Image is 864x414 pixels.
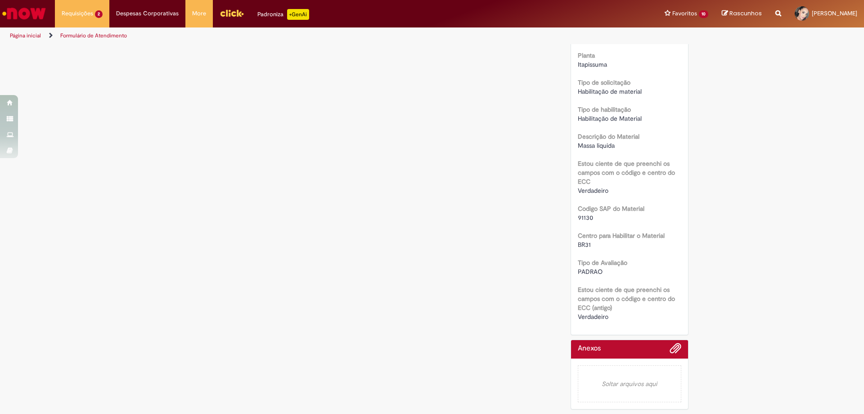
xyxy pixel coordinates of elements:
[722,9,762,18] a: Rascunhos
[578,105,631,114] b: Tipo de habilitação
[729,9,762,18] span: Rascunhos
[672,9,697,18] span: Favoritos
[116,9,179,18] span: Despesas Corporativas
[578,345,601,353] h2: Anexos
[578,51,595,59] b: Planta
[60,32,127,39] a: Formulário de Atendimento
[578,87,642,96] span: Habilitação de material
[10,32,41,39] a: Página inicial
[95,10,103,18] span: 2
[578,60,607,68] span: Itapissuma
[578,159,675,186] b: Estou ciente de que preenchi os campos com o código e centro do ECC
[578,205,644,213] b: Codigo SAP do Material
[578,187,608,195] span: Verdadeiro
[578,132,639,141] b: Descrição do Material
[578,141,615,150] span: Massa liquida
[578,259,627,267] b: Tipo de Avaliação
[699,10,708,18] span: 10
[578,114,642,123] span: Habilitação de Material
[287,9,309,20] p: +GenAi
[257,9,309,20] div: Padroniza
[812,9,857,17] span: [PERSON_NAME]
[62,9,93,18] span: Requisições
[220,6,244,20] img: click_logo_yellow_360x200.png
[578,232,665,240] b: Centro para Habilitar o Material
[578,286,675,312] b: Estou ciente de que preenchi os campos com o código e centro do ECC (antigo)
[578,78,630,86] b: Tipo de solicitação
[578,268,603,276] span: PADRAO
[578,313,608,321] span: Verdadeiro
[670,342,681,359] button: Adicionar anexos
[7,27,569,44] ul: Trilhas de página
[578,365,682,402] em: Soltar arquivos aqui
[578,214,593,222] span: 91130
[1,5,47,23] img: ServiceNow
[192,9,206,18] span: More
[578,241,591,249] span: BR31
